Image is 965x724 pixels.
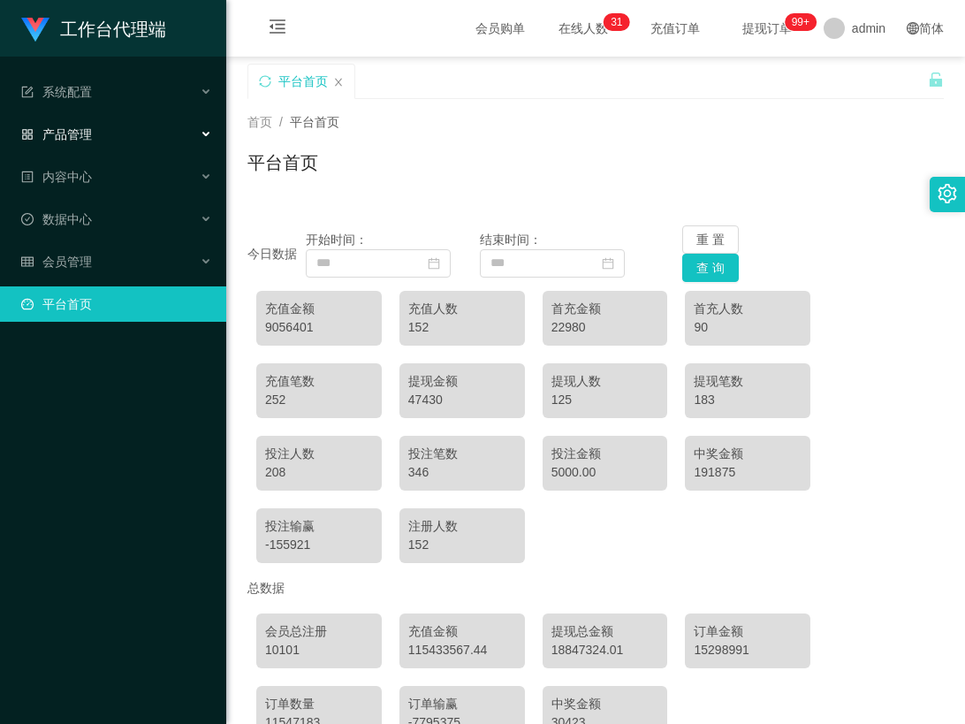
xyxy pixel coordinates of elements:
[265,536,373,554] div: -155921
[551,463,659,482] div: 5000.00
[333,77,344,88] i: 图标: close
[21,170,92,184] span: 内容中心
[694,641,802,659] div: 15298991
[408,445,516,463] div: 投注笔数
[551,318,659,337] div: 22980
[938,184,957,203] i: 图标: setting
[265,622,373,641] div: 会员总注册
[21,128,34,141] i: 图标: appstore-o
[21,127,92,141] span: 产品管理
[785,13,817,31] sup: 1016
[21,255,92,269] span: 会员管理
[21,212,92,226] span: 数据中心
[928,72,944,88] i: 图标: unlock
[21,213,34,225] i: 图标: check-circle-o
[694,391,802,409] div: 183
[247,149,318,176] h1: 平台首页
[290,115,339,129] span: 平台首页
[21,18,49,42] img: logo.9652507e.png
[408,536,516,554] div: 152
[265,695,373,713] div: 订单数量
[21,171,34,183] i: 图标: profile
[21,286,212,322] a: 图标: dashboard平台首页
[279,115,283,129] span: /
[408,318,516,337] div: 152
[408,372,516,391] div: 提现金额
[265,517,373,536] div: 投注输赢
[617,13,623,31] p: 1
[408,391,516,409] div: 47430
[408,622,516,641] div: 充值金额
[682,254,739,282] button: 查 询
[694,463,802,482] div: 191875
[247,572,944,605] div: 总数据
[694,445,802,463] div: 中奖金额
[551,695,659,713] div: 中奖金额
[551,372,659,391] div: 提现人数
[408,695,516,713] div: 订单输赢
[265,372,373,391] div: 充值笔数
[551,641,659,659] div: 18847324.01
[907,22,919,34] i: 图标: global
[265,391,373,409] div: 252
[21,86,34,98] i: 图标: form
[550,22,617,34] span: 在线人数
[551,391,659,409] div: 125
[642,22,709,34] span: 充值订单
[408,517,516,536] div: 注册人数
[694,300,802,318] div: 首充人数
[21,21,166,35] a: 工作台代理端
[259,75,271,88] i: 图标: sync
[604,13,629,31] sup: 31
[694,372,802,391] div: 提现笔数
[408,641,516,659] div: 115433567.44
[278,65,328,98] div: 平台首页
[551,300,659,318] div: 首充金额
[247,1,308,57] i: 图标: menu-fold
[682,225,739,254] button: 重 置
[247,115,272,129] span: 首页
[265,641,373,659] div: 10101
[694,318,802,337] div: 90
[551,445,659,463] div: 投注金额
[265,300,373,318] div: 充值金额
[611,13,617,31] p: 3
[306,232,368,247] span: 开始时间：
[408,300,516,318] div: 充值人数
[408,463,516,482] div: 346
[733,22,801,34] span: 提现订单
[551,622,659,641] div: 提现总金额
[21,255,34,268] i: 图标: table
[694,622,802,641] div: 订单金额
[247,245,306,263] div: 今日数据
[602,257,614,270] i: 图标: calendar
[265,318,373,337] div: 9056401
[428,257,440,270] i: 图标: calendar
[21,85,92,99] span: 系统配置
[60,1,166,57] h1: 工作台代理端
[265,463,373,482] div: 208
[480,232,542,247] span: 结束时间：
[265,445,373,463] div: 投注人数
